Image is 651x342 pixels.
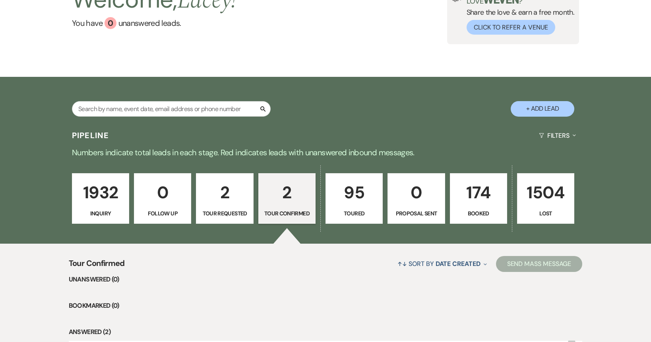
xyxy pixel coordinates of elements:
span: ↑↓ [397,260,407,268]
a: 2Tour Confirmed [258,173,316,224]
li: Unanswered (0) [69,274,583,285]
p: 2 [201,179,248,206]
a: 2Tour Requested [196,173,253,224]
p: Booked [455,209,502,218]
p: Tour Confirmed [263,209,310,218]
a: 95Toured [325,173,383,224]
button: Sort By Date Created [394,253,490,274]
p: 0 [393,179,440,206]
button: + Add Lead [511,101,574,117]
p: Tour Requested [201,209,248,218]
p: Proposal Sent [393,209,440,218]
h3: Pipeline [72,130,109,141]
p: 1932 [77,179,124,206]
p: Follow Up [139,209,186,218]
button: Send Mass Message [496,256,583,272]
li: Bookmarked (0) [69,301,583,311]
button: Click to Refer a Venue [467,20,555,35]
p: 1504 [522,179,569,206]
li: Answered (2) [69,327,583,337]
p: Lost [522,209,569,218]
p: Inquiry [77,209,124,218]
span: Date Created [436,260,480,268]
p: Toured [331,209,378,218]
a: 1932Inquiry [72,173,129,224]
a: You have 0 unanswered leads. [72,17,236,29]
p: 0 [139,179,186,206]
a: 0Proposal Sent [387,173,445,224]
a: 174Booked [450,173,507,224]
p: 95 [331,179,378,206]
span: Tour Confirmed [69,257,125,274]
p: 2 [263,179,310,206]
p: Numbers indicate total leads in each stage. Red indicates leads with unanswered inbound messages. [39,146,612,159]
p: 174 [455,179,502,206]
div: 0 [105,17,116,29]
a: 0Follow Up [134,173,191,224]
input: Search by name, event date, email address or phone number [72,101,271,117]
a: 1504Lost [517,173,574,224]
button: Filters [536,125,579,146]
